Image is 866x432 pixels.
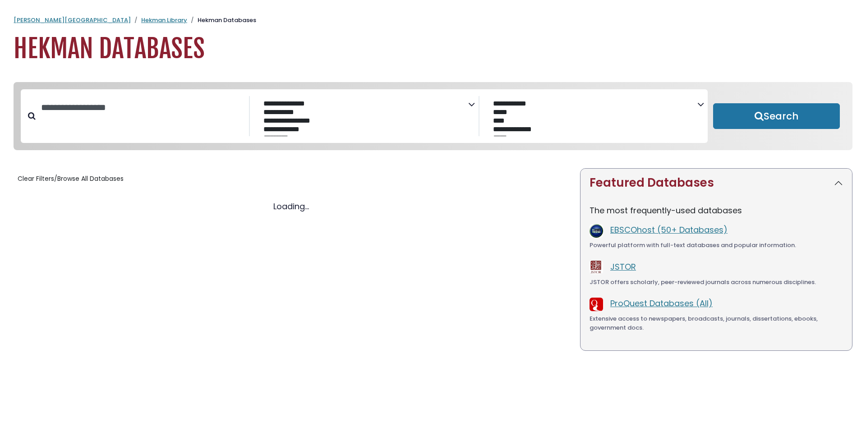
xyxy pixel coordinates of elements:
[257,97,468,136] select: Database Subject Filter
[610,224,728,235] a: EBSCOhost (50+ Databases)
[36,100,249,115] input: Search database by title or keyword
[590,314,843,332] div: Extensive access to newspapers, broadcasts, journals, dissertations, ebooks, government docs.
[590,278,843,287] div: JSTOR offers scholarly, peer-reviewed journals across numerous disciplines.
[14,200,569,212] div: Loading...
[610,298,713,309] a: ProQuest Databases (All)
[580,169,852,197] button: Featured Databases
[14,16,131,24] a: [PERSON_NAME][GEOGRAPHIC_DATA]
[14,16,852,25] nav: breadcrumb
[14,172,128,186] button: Clear Filters/Browse All Databases
[14,34,852,64] h1: Hekman Databases
[590,241,843,250] div: Powerful platform with full-text databases and popular information.
[590,204,843,216] p: The most frequently-used databases
[713,103,840,129] button: Submit for Search Results
[141,16,187,24] a: Hekman Library
[187,16,256,25] li: Hekman Databases
[14,82,852,151] nav: Search filters
[487,97,697,136] select: Database Vendors Filter
[610,261,636,272] a: JSTOR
